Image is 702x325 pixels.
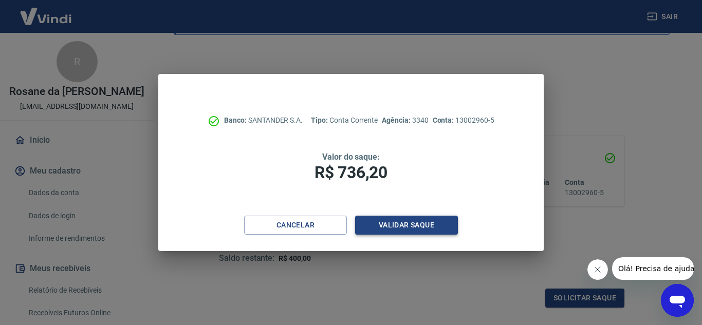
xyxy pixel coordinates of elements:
[612,257,694,280] iframe: Mensagem da empresa
[244,216,347,235] button: Cancelar
[224,115,303,126] p: SANTANDER S.A.
[6,7,86,15] span: Olá! Precisa de ajuda?
[433,116,456,124] span: Conta:
[433,115,494,126] p: 13002960-5
[661,284,694,317] iframe: Botão para abrir a janela de mensagens
[382,115,428,126] p: 3340
[315,163,387,182] span: R$ 736,20
[224,116,248,124] span: Banco:
[311,116,329,124] span: Tipo:
[587,259,608,280] iframe: Fechar mensagem
[382,116,412,124] span: Agência:
[355,216,458,235] button: Validar saque
[311,115,378,126] p: Conta Corrente
[322,152,380,162] span: Valor do saque:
